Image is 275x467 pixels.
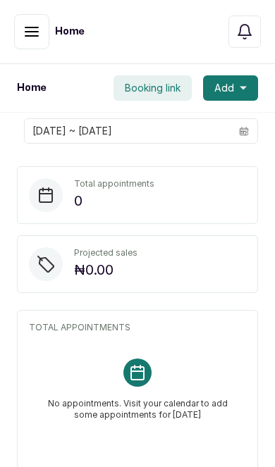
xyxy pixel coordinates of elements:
p: TOTAL APPOINTMENTS [29,322,246,333]
svg: calendar [239,126,249,136]
p: ₦0.00 [74,259,137,281]
h1: Home [55,25,85,39]
h1: Home [17,81,47,95]
p: No appointments. Visit your calendar to add some appointments for [DATE] [46,387,229,421]
p: Projected sales [74,247,137,259]
span: Booking link [125,81,181,95]
input: Select date [25,119,231,143]
button: Booking link [114,75,192,101]
button: Add [203,75,258,101]
span: Add [214,81,234,95]
p: 0 [74,189,154,212]
p: Total appointments [74,178,154,189]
